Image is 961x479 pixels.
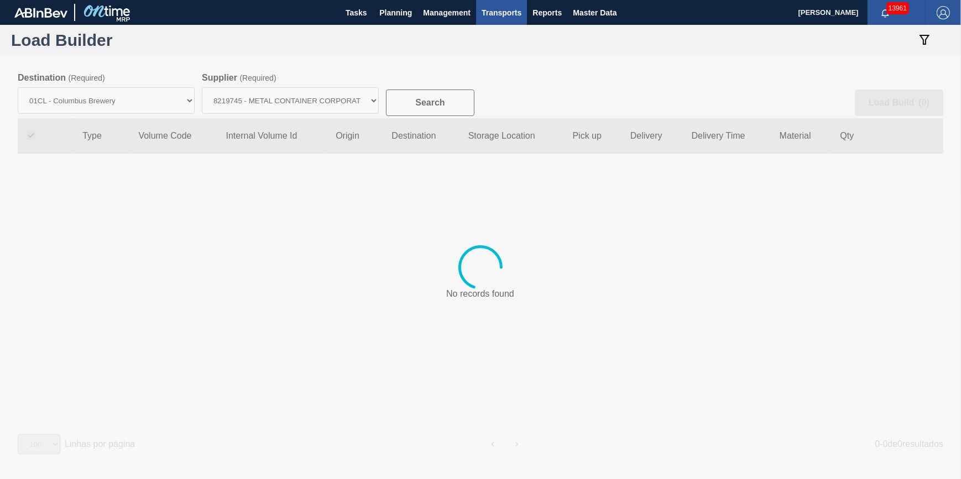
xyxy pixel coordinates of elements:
[14,8,67,18] img: TNhmsLtSVTkK8tSr43FrP2fwEKptu5GPRR3wAAAABJRU5ErkJggg==
[11,34,265,46] h1: Load Builder
[886,2,909,14] span: 13961
[573,6,617,19] span: Master Data
[344,6,368,19] span: Tasks
[937,6,950,19] img: Logout
[532,6,562,19] span: Reports
[868,5,903,20] button: Notifications
[482,6,521,19] span: Transports
[379,6,412,19] span: Planning
[423,6,471,19] span: Management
